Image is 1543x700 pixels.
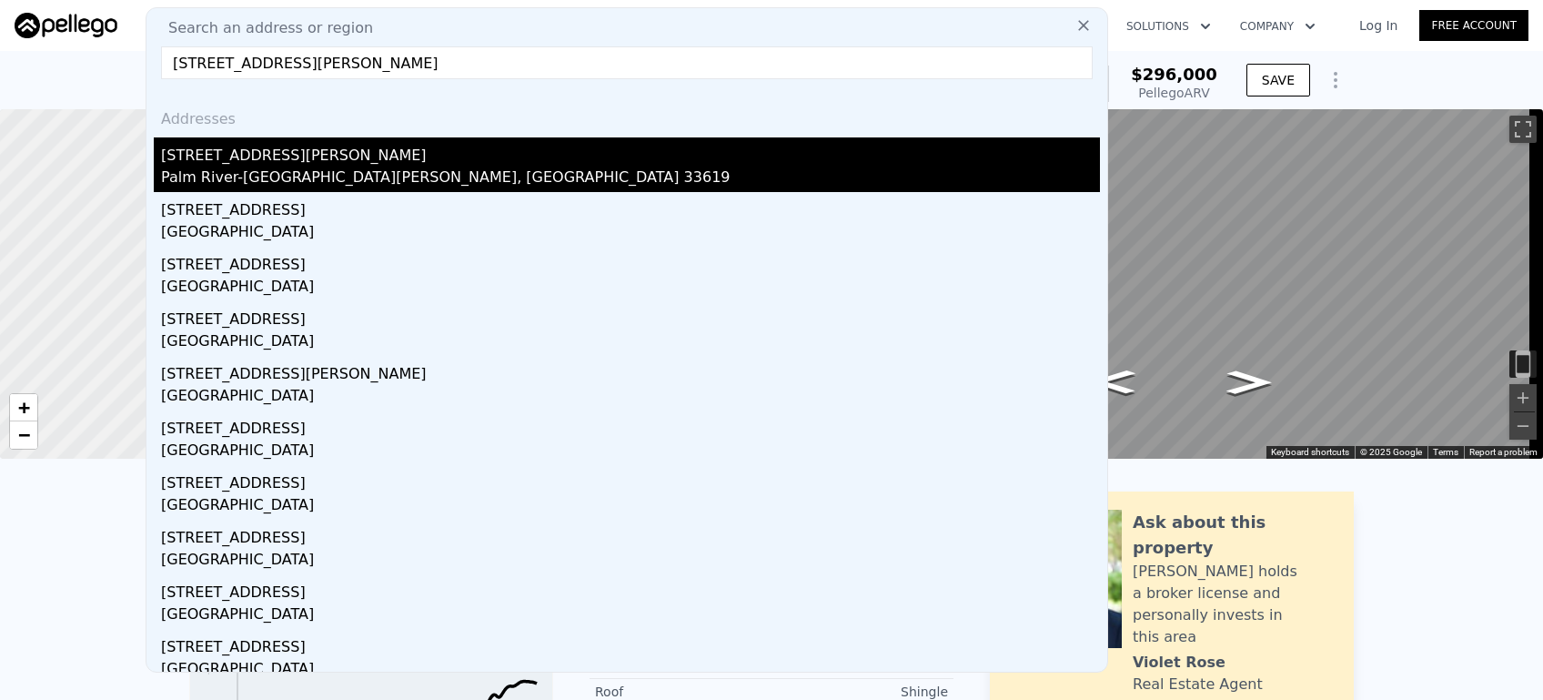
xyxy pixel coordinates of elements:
a: Report a problem [1469,447,1538,457]
span: © 2025 Google [1360,447,1422,457]
div: [PERSON_NAME] holds a broker license and personally invests in this area [1133,561,1336,648]
div: [GEOGRAPHIC_DATA] [161,276,1100,301]
button: Zoom out [1509,412,1537,440]
button: Toggle fullscreen view [1509,116,1537,143]
button: Solutions [1112,10,1225,43]
div: [STREET_ADDRESS] [161,520,1100,549]
div: [STREET_ADDRESS][PERSON_NAME] [161,137,1100,167]
path: Go South, N 17th St [1071,364,1154,399]
path: Go North, N 17th St [1207,365,1290,400]
div: Street View [832,109,1543,459]
div: Violet Rose [1133,652,1225,674]
a: Zoom in [10,394,37,421]
div: [GEOGRAPHIC_DATA] [161,549,1100,574]
div: [STREET_ADDRESS] [161,465,1100,494]
div: [STREET_ADDRESS][PERSON_NAME] [161,356,1100,385]
a: Zoom out [10,421,37,449]
div: [GEOGRAPHIC_DATA] [161,604,1100,629]
div: [GEOGRAPHIC_DATA] [161,221,1100,247]
div: [GEOGRAPHIC_DATA] [161,385,1100,411]
span: − [18,423,30,446]
button: Company [1225,10,1330,43]
div: [GEOGRAPHIC_DATA] [161,494,1100,520]
div: [STREET_ADDRESS] [161,574,1100,604]
div: Real Estate Agent [1133,674,1263,695]
div: [STREET_ADDRESS] [161,247,1100,276]
span: $296,000 [1131,65,1217,84]
div: Map [832,109,1543,459]
img: Pellego [15,13,117,38]
div: [STREET_ADDRESS] [161,411,1100,440]
a: Free Account [1419,10,1528,41]
div: [STREET_ADDRESS] [161,629,1100,658]
div: Palm River-[GEOGRAPHIC_DATA][PERSON_NAME], [GEOGRAPHIC_DATA] 33619 [161,167,1100,192]
span: Search an address or region [154,17,373,39]
button: Show Options [1317,62,1354,98]
div: [STREET_ADDRESS] [161,192,1100,221]
button: SAVE [1246,64,1310,96]
div: Addresses [154,94,1100,137]
div: [STREET_ADDRESS] [161,301,1100,330]
a: Log In [1337,16,1419,35]
a: Terms (opens in new tab) [1433,447,1458,457]
div: [GEOGRAPHIC_DATA] [161,658,1100,684]
tspan: $316 [205,663,233,675]
div: Pellego ARV [1131,84,1217,102]
button: Keyboard shortcuts [1271,446,1349,459]
button: Zoom in [1509,384,1537,411]
div: [GEOGRAPHIC_DATA] [161,440,1100,465]
div: [GEOGRAPHIC_DATA] [161,330,1100,356]
button: Toggle motion tracking [1509,350,1537,378]
span: + [18,396,30,419]
input: Enter an address, city, region, neighborhood or zip code [161,46,1093,79]
div: Ask about this property [1133,510,1336,561]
